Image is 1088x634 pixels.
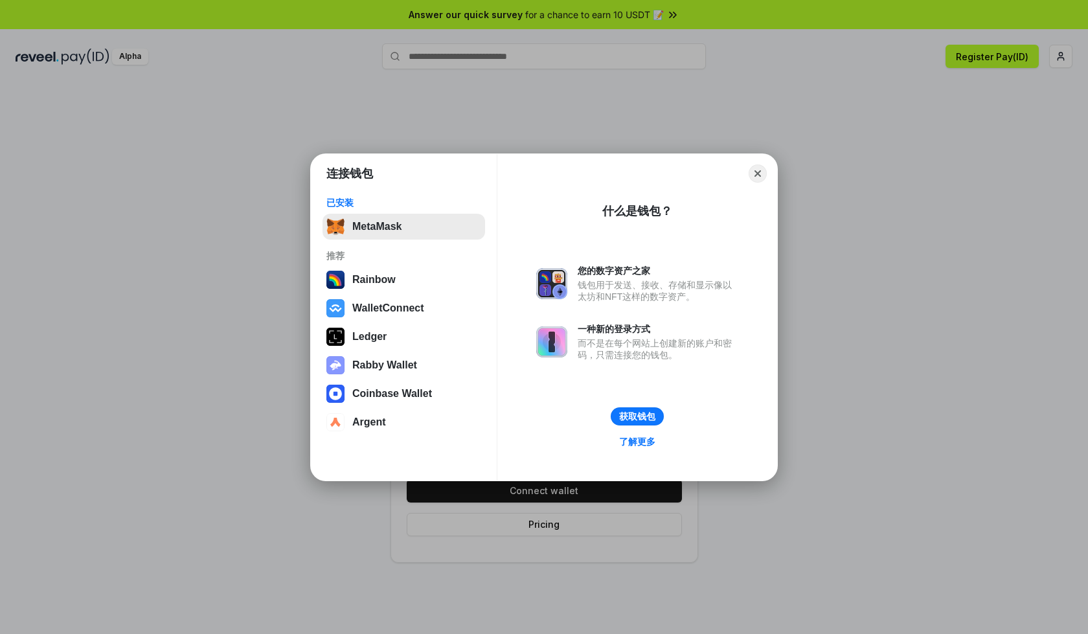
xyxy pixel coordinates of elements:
[536,326,567,357] img: svg+xml,%3Csvg%20xmlns%3D%22http%3A%2F%2Fwww.w3.org%2F2000%2Fsvg%22%20fill%3D%22none%22%20viewBox...
[326,328,345,346] img: svg+xml,%3Csvg%20xmlns%3D%22http%3A%2F%2Fwww.w3.org%2F2000%2Fsvg%22%20width%3D%2228%22%20height%3...
[352,359,417,371] div: Rabby Wallet
[602,203,672,219] div: 什么是钱包？
[326,166,373,181] h1: 连接钱包
[611,433,663,450] a: 了解更多
[326,271,345,289] img: svg+xml,%3Csvg%20width%3D%22120%22%20height%3D%22120%22%20viewBox%3D%220%200%20120%20120%22%20fil...
[352,388,432,400] div: Coinbase Wallet
[323,214,485,240] button: MetaMask
[326,218,345,236] img: svg+xml,%3Csvg%20fill%3D%22none%22%20height%3D%2233%22%20viewBox%3D%220%200%2035%2033%22%20width%...
[352,221,402,232] div: MetaMask
[619,411,655,422] div: 获取钱包
[352,274,396,286] div: Rainbow
[619,436,655,447] div: 了解更多
[352,416,386,428] div: Argent
[578,265,738,277] div: 您的数字资产之家
[536,268,567,299] img: svg+xml,%3Csvg%20xmlns%3D%22http%3A%2F%2Fwww.w3.org%2F2000%2Fsvg%22%20fill%3D%22none%22%20viewBox...
[352,302,424,314] div: WalletConnect
[323,324,485,350] button: Ledger
[323,381,485,407] button: Coinbase Wallet
[749,164,767,183] button: Close
[323,352,485,378] button: Rabby Wallet
[578,337,738,361] div: 而不是在每个网站上创建新的账户和密码，只需连接您的钱包。
[326,197,481,209] div: 已安装
[323,295,485,321] button: WalletConnect
[611,407,664,425] button: 获取钱包
[578,323,738,335] div: 一种新的登录方式
[326,299,345,317] img: svg+xml,%3Csvg%20width%3D%2228%22%20height%3D%2228%22%20viewBox%3D%220%200%2028%2028%22%20fill%3D...
[326,250,481,262] div: 推荐
[352,331,387,343] div: Ledger
[323,267,485,293] button: Rainbow
[326,385,345,403] img: svg+xml,%3Csvg%20width%3D%2228%22%20height%3D%2228%22%20viewBox%3D%220%200%2028%2028%22%20fill%3D...
[326,413,345,431] img: svg+xml,%3Csvg%20width%3D%2228%22%20height%3D%2228%22%20viewBox%3D%220%200%2028%2028%22%20fill%3D...
[326,356,345,374] img: svg+xml,%3Csvg%20xmlns%3D%22http%3A%2F%2Fwww.w3.org%2F2000%2Fsvg%22%20fill%3D%22none%22%20viewBox...
[578,279,738,302] div: 钱包用于发送、接收、存储和显示像以太坊和NFT这样的数字资产。
[323,409,485,435] button: Argent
